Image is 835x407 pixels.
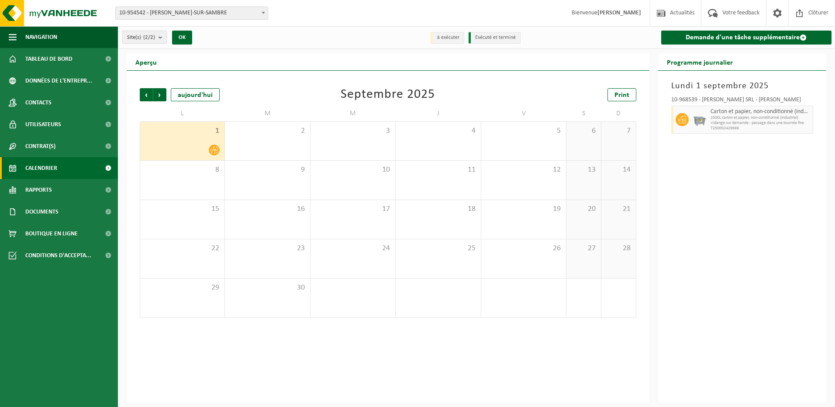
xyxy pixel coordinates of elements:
h2: Programme journalier [658,53,742,70]
a: Print [607,88,636,101]
span: Conditions d'accepta... [25,245,91,266]
td: M [225,106,310,121]
span: 16 [229,204,305,214]
span: Tableau de bord [25,48,72,70]
span: Carton et papier, non-conditionné (industriel) [711,108,811,115]
td: S [566,106,601,121]
span: 20 [571,204,597,214]
span: 8 [145,165,220,175]
span: 19 [486,204,562,214]
span: 12 [486,165,562,175]
h3: Lundi 1 septembre 2025 [671,79,814,93]
span: 10 [315,165,391,175]
td: D [601,106,636,121]
span: 10-954542 - SNEESSENS BERNARD - JEMEPPE-SUR-SAMBRE [116,7,268,19]
span: 1 [145,126,220,136]
span: Calendrier [25,157,57,179]
span: 26 [486,244,562,253]
span: 11 [400,165,476,175]
button: Site(s)(2/2) [122,31,167,44]
li: Exécuté et terminé [469,32,521,44]
span: 18 [400,204,476,214]
span: 25 [400,244,476,253]
span: 15 [145,204,220,214]
span: 27 [571,244,597,253]
span: 14 [606,165,631,175]
span: Rapports [25,179,52,201]
td: V [481,106,566,121]
span: Boutique en ligne [25,223,78,245]
span: 17 [315,204,391,214]
td: M [311,106,396,121]
span: 3 [315,126,391,136]
span: 22 [145,244,220,253]
img: WB-2500-GAL-GY-01 [693,113,706,126]
span: Vidange sur demande - passage dans une tournée fixe [711,121,811,126]
span: 7 [606,126,631,136]
div: aujourd'hui [171,88,220,101]
li: à exécuter [431,32,464,44]
count: (2/2) [143,34,155,40]
span: T250002429688 [711,126,811,131]
span: 5 [486,126,562,136]
span: Contacts [25,92,52,114]
span: Navigation [25,26,57,48]
a: Demande d'une tâche supplémentaire [661,31,832,45]
td: L [140,106,225,121]
div: Septembre 2025 [341,88,435,101]
span: 13 [571,165,597,175]
span: Site(s) [127,31,155,44]
button: OK [172,31,192,45]
strong: [PERSON_NAME] [597,10,641,16]
span: 24 [315,244,391,253]
span: 4 [400,126,476,136]
span: Données de l'entrepr... [25,70,92,92]
span: 2 [229,126,305,136]
div: 10-968539 - [PERSON_NAME] SRL - [PERSON_NAME] [671,97,814,106]
span: 21 [606,204,631,214]
span: Contrat(s) [25,135,55,157]
span: 30 [229,283,305,293]
td: J [396,106,481,121]
span: 6 [571,126,597,136]
span: Suivant [153,88,166,101]
span: 23 [229,244,305,253]
span: 9 [229,165,305,175]
span: Print [614,92,629,99]
span: Utilisateurs [25,114,61,135]
span: 28 [606,244,631,253]
span: 2500L carton et papier, non-conditionné (industriel) [711,115,811,121]
span: 29 [145,283,220,293]
span: 10-954542 - SNEESSENS BERNARD - JEMEPPE-SUR-SAMBRE [115,7,268,20]
span: Documents [25,201,59,223]
span: Précédent [140,88,153,101]
h2: Aperçu [127,53,166,70]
